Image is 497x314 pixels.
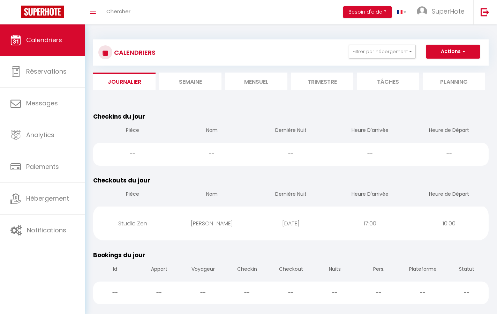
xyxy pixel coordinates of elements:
[137,260,181,280] th: Appart
[330,121,409,141] th: Heure D'arrivée
[93,143,172,165] div: --
[269,282,313,304] div: --
[330,212,409,235] div: 17:00
[93,212,172,235] div: Studio Zen
[251,143,331,165] div: --
[426,45,480,59] button: Actions
[251,212,331,235] div: [DATE]
[330,185,409,205] th: Heure D'arrivée
[26,162,59,171] span: Paiements
[357,260,401,280] th: Pers.
[417,6,427,17] img: ...
[409,121,489,141] th: Heure de Départ
[93,176,150,185] span: Checkouts du jour
[481,8,489,16] img: logout
[401,282,445,304] div: --
[93,251,145,259] span: Bookings du jour
[137,282,181,304] div: --
[401,260,445,280] th: Plateforme
[251,185,331,205] th: Dernière Nuit
[26,130,54,139] span: Analytics
[172,121,251,141] th: Nom
[106,8,130,15] span: Chercher
[225,260,269,280] th: Checkin
[313,260,357,280] th: Nuits
[172,185,251,205] th: Nom
[349,45,416,59] button: Filtrer par hébergement
[423,73,485,90] li: Planning
[26,36,62,44] span: Calendriers
[445,282,489,304] div: --
[93,121,172,141] th: Pièce
[357,73,419,90] li: Tâches
[112,45,156,60] h3: CALENDRIERS
[330,143,409,165] div: --
[432,7,465,16] span: SuperHote
[172,212,251,235] div: [PERSON_NAME]
[26,194,69,203] span: Hébergement
[181,282,225,304] div: --
[291,73,353,90] li: Trimestre
[26,99,58,107] span: Messages
[225,73,287,90] li: Mensuel
[93,73,156,90] li: Journalier
[225,282,269,304] div: --
[357,282,401,304] div: --
[93,185,172,205] th: Pièce
[343,6,392,18] button: Besoin d'aide ?
[181,260,225,280] th: Voyageur
[172,143,251,165] div: --
[93,260,137,280] th: Id
[409,185,489,205] th: Heure de Départ
[26,67,67,76] span: Réservations
[269,260,313,280] th: Checkout
[27,226,66,234] span: Notifications
[21,6,64,18] img: Super Booking
[93,282,137,304] div: --
[409,143,489,165] div: --
[251,121,331,141] th: Dernière Nuit
[6,3,27,24] button: Ouvrir le widget de chat LiveChat
[159,73,221,90] li: Semaine
[445,260,489,280] th: Statut
[313,282,357,304] div: --
[93,112,145,121] span: Checkins du jour
[409,212,489,235] div: 10:00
